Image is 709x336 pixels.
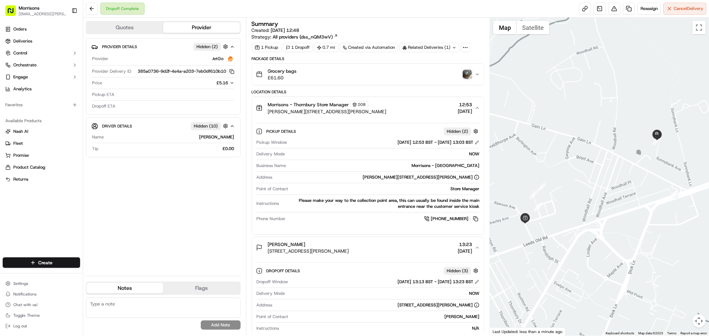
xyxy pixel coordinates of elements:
button: Engage [3,72,80,82]
img: Nash [7,7,20,20]
div: Morrisons - [GEOGRAPHIC_DATA] [289,163,479,169]
span: 008 [358,102,366,107]
span: Hidden ( 3 ) [447,268,468,274]
span: Driver Details [102,124,132,129]
span: Morrisons [19,5,40,11]
button: Morrisons - Thornbury Store Manager008[PERSON_NAME][STREET_ADDRESS][PERSON_NAME]12:53[DATE] [252,97,484,119]
div: Package Details [252,56,484,61]
div: Created via Automation [340,43,398,52]
span: Delivery Mode [257,291,285,296]
button: Show satellite imagery [517,21,549,34]
span: Instructions [257,201,279,207]
div: £0.00 [101,146,234,152]
button: Control [3,48,80,58]
span: Analytics [13,86,32,92]
a: Terms (opens in new tab) [667,331,676,335]
button: Fleet [3,138,80,149]
span: [STREET_ADDRESS][PERSON_NAME] [268,248,349,254]
div: 5 [670,190,678,199]
div: NOW [288,291,479,296]
div: Strategy: [252,34,338,40]
span: [DATE] [458,108,472,115]
button: Hidden (3) [444,267,480,275]
span: [PERSON_NAME] [268,241,305,248]
span: All providers (dss_nQM3wV) [273,34,333,40]
button: Show street map [493,21,517,34]
button: CancelDelivery [663,3,706,15]
a: Powered byPylon [47,112,80,118]
a: Returns [5,176,77,182]
div: Last Updated: less than a minute ago [490,327,565,336]
span: Nash AI [13,128,28,134]
a: Analytics [3,84,80,94]
button: Settings [3,279,80,288]
div: 💻 [56,97,61,102]
div: 4 [534,203,542,211]
span: Settings [13,281,28,286]
div: Please make your way to the collection point area, this can usually be found inside the main entr... [282,198,479,210]
a: Report a map error [680,331,707,335]
img: Google [492,327,514,336]
span: Price [92,80,102,86]
span: £5.16 [217,80,228,86]
span: Map data ©2025 [638,331,663,335]
button: Map camera controls [692,314,706,328]
div: 1 Pickup [252,43,282,52]
span: £61.60 [268,74,297,81]
div: [DATE] 13:13 BST - [DATE] 13:23 BST [398,279,479,285]
button: Provider DetailsHidden (2) [91,41,235,52]
span: Grocery bags [268,68,297,74]
button: Notes [86,283,163,294]
span: API Documentation [63,96,107,103]
span: Hidden ( 2 ) [447,128,468,134]
div: 0.7 mi [314,43,338,52]
div: Available Products [3,116,80,126]
span: Toggle Theme [13,313,40,318]
button: Hidden (2) [193,42,230,51]
span: 13:23 [458,241,472,248]
span: [PHONE_NUMBER] [431,216,468,222]
a: 📗Knowledge Base [4,94,54,106]
input: Got a question? Start typing here... [17,43,120,50]
div: Store Manager [291,186,479,192]
span: Pickup Details [267,129,297,134]
button: Toggle fullscreen view [692,21,706,34]
img: photo_proof_of_delivery image [463,70,472,79]
h3: Summary [252,21,279,27]
span: Fleet [13,140,23,146]
div: 1 Dropoff [283,43,313,52]
span: Provider [92,56,108,62]
a: Deliveries [3,36,80,46]
span: Returns [13,176,28,182]
button: Morrisons[EMAIL_ADDRESS][PERSON_NAME][DOMAIN_NAME] [3,3,69,19]
span: Instructions [257,325,279,331]
span: Notifications [13,292,37,297]
span: [DATE] [458,248,472,254]
button: Chat with us! [3,300,80,309]
span: Pickup ETA [92,92,114,98]
span: Create [38,259,53,266]
button: Start new chat [113,65,121,73]
span: Created: [252,27,299,34]
button: £5.16 [176,80,234,86]
div: 6 [652,136,661,145]
a: Fleet [5,140,77,146]
a: 💻API Documentation [54,94,109,106]
span: Hidden ( 10 ) [194,123,218,129]
button: Keyboard shortcuts [606,331,634,336]
span: Engage [13,74,28,80]
span: [PERSON_NAME][STREET_ADDRESS][PERSON_NAME] [268,108,387,115]
span: Reassign [641,6,658,12]
span: Log out [13,323,27,329]
span: Orders [13,26,27,32]
div: [PERSON_NAME] [106,134,234,140]
span: Name [92,134,104,140]
button: Log out [3,321,80,331]
span: Address [257,174,273,180]
span: JetGo [212,56,224,62]
div: We're available if you need us! [23,70,84,75]
button: [EMAIL_ADDRESS][PERSON_NAME][DOMAIN_NAME] [19,11,66,17]
button: Returns [3,174,80,185]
